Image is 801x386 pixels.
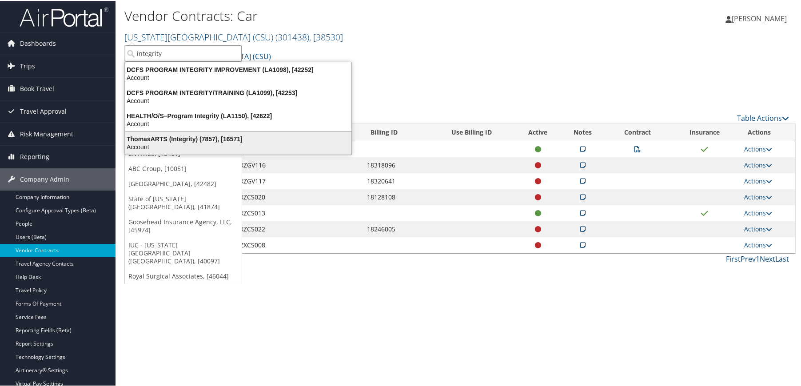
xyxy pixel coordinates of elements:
a: Table Actions [737,112,789,122]
td: 18246005 [363,220,427,236]
span: Company Admin [20,167,69,190]
a: Actions [744,192,772,200]
a: Actions [744,176,772,184]
a: Actions [744,224,772,232]
th: Active: activate to sort column ascending [516,123,560,140]
span: Travel Approval [20,99,67,122]
a: IUC - [US_STATE][GEOGRAPHIC_DATA] ([GEOGRAPHIC_DATA]), [40097] [125,237,242,268]
h1: Vendor Contracts: Car [124,6,572,24]
span: Reporting [20,145,49,167]
a: Last [775,253,789,263]
td: XZCS020 [235,188,363,204]
th: Use Billing ID: activate to sort column ascending [427,123,516,140]
span: , [ 38530 ] [309,30,343,42]
td: ZXCS008 [235,236,363,252]
a: [GEOGRAPHIC_DATA], [42482] [125,175,242,191]
a: Goosehead Insurance Agency, LLC, [45974] [125,214,242,237]
span: Book Travel [20,77,54,99]
a: Actions [744,208,772,216]
a: Royal Surgical Associates, [46044] [125,268,242,283]
th: Notes: activate to sort column ascending [560,123,606,140]
span: ( 301438 ) [275,30,309,42]
td: XZGV116 [235,156,363,172]
a: 1 [756,253,760,263]
a: [PERSON_NAME] [725,4,796,31]
a: Prev [741,253,756,263]
img: airportal-logo.png [20,6,108,27]
td: 18320641 [363,172,427,188]
a: Actions [744,144,772,152]
a: Actions [744,240,772,248]
th: Actions [740,123,795,140]
a: [US_STATE][GEOGRAPHIC_DATA] (CSU) [124,30,343,42]
input: Search Accounts [125,44,242,61]
div: DCFS PROGRAM INTEGRITY/TRAINING (LA1099), [42253] [120,88,357,96]
th: Contract: activate to sort column ascending [606,123,669,140]
span: Dashboards [20,32,56,54]
th: Billing ID: activate to sort column ascending [363,123,427,140]
span: [PERSON_NAME] [732,13,787,23]
a: ABC Group, [10051] [125,160,242,175]
div: DCFS PROGRAM INTEGRITY IMPROVEMENT (LA1098), [42252] [120,65,357,73]
span: Risk Management [20,122,73,144]
a: Next [760,253,775,263]
td: 18318096 [363,156,427,172]
td: 18128108 [363,188,427,204]
div: Account [120,96,357,104]
div: Account [120,73,357,81]
div: HEALTH/O/S–Program Integrity (LA1150), [42622] [120,111,357,119]
a: State of [US_STATE] ([GEOGRAPHIC_DATA]), [41874] [125,191,242,214]
th: Insurance: activate to sort column ascending [669,123,740,140]
td: XZCS013 [235,204,363,220]
div: Account [120,142,357,150]
a: Actions [744,160,772,168]
div: Account [120,119,357,127]
td: XZGV117 [235,172,363,188]
span: Trips [20,54,35,76]
a: First [726,253,741,263]
td: XZCS022 [235,220,363,236]
div: ThomasARTS (Integrity) (7857), [16571] [120,134,357,142]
